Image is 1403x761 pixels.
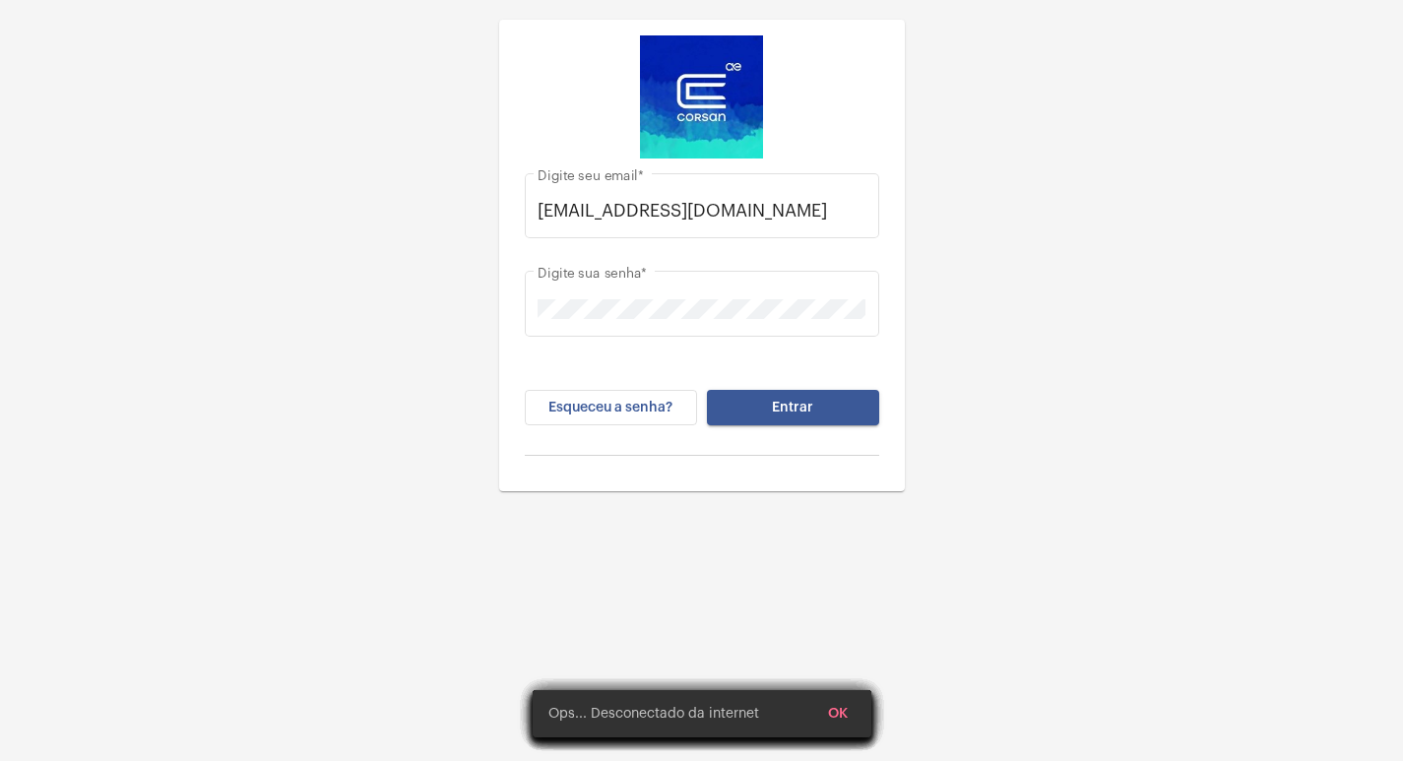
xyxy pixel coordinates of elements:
[548,401,672,414] span: Esqueceu a senha?
[640,35,763,159] img: d4669ae0-8c07-2337-4f67-34b0df7f5ae4.jpeg
[772,401,813,414] span: Entrar
[828,707,848,721] span: OK
[707,390,879,425] button: Entrar
[548,704,759,724] span: Ops... Desconectado da internet
[525,390,697,425] button: Esqueceu a senha?
[538,201,865,221] input: Digite seu email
